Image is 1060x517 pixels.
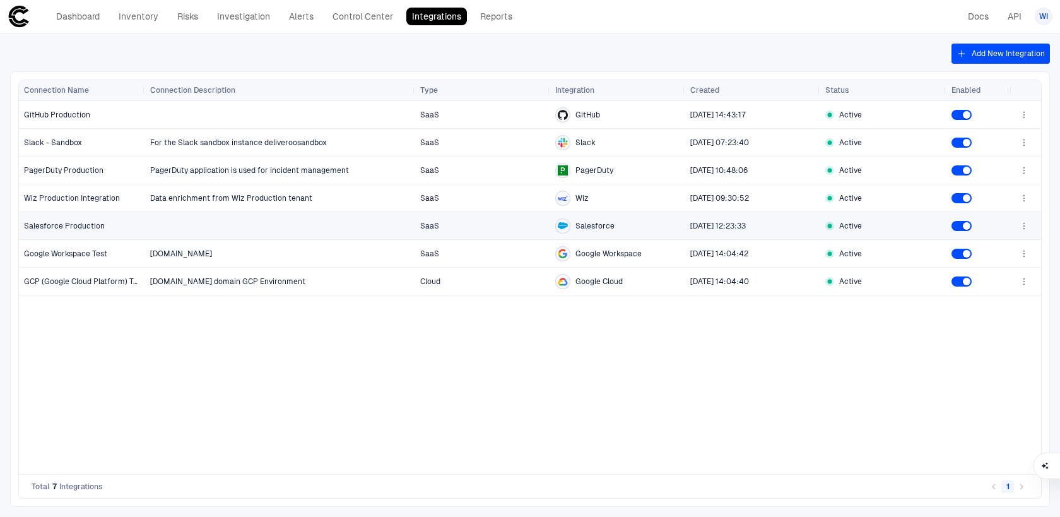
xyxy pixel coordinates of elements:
a: Reports [474,8,518,25]
span: Active [839,165,862,175]
span: Total [32,482,50,492]
span: Status [825,85,849,95]
span: Salesforce Production [24,222,105,230]
span: Type [420,85,438,95]
nav: pagination navigation [987,479,1028,494]
span: Slack - Sandbox [24,138,82,147]
div: Wiz [558,193,568,203]
span: For the Slack sandbox instance deliveroosandbox [150,138,327,147]
span: [DOMAIN_NAME] domain GCP Environment [150,277,305,286]
span: Slack [575,138,596,148]
a: Investigation [211,8,276,25]
span: SaaS [420,194,439,203]
span: [DATE] 07:23:40 [690,138,749,147]
span: GitHub Production [24,110,90,119]
a: Risks [172,8,204,25]
span: PagerDuty application is used for incident management [150,166,349,175]
span: Active [839,276,862,287]
a: Integrations [406,8,467,25]
span: Active [839,193,862,203]
span: SaaS [420,138,439,147]
div: Salesforce [558,221,568,231]
button: Add New Integration [951,44,1050,64]
span: Active [839,138,862,148]
span: Enabled [951,85,980,95]
span: WI [1039,11,1048,21]
span: Connection Description [150,85,235,95]
span: Cloud [420,277,440,286]
div: Google Cloud [558,276,568,287]
a: API [1002,8,1027,25]
span: Integrations [59,482,103,492]
span: Active [839,221,862,231]
span: SaaS [420,166,439,175]
span: Google Workspace [575,249,642,259]
a: Inventory [113,8,164,25]
span: Google Workspace Test [24,249,107,258]
span: [DATE] 14:43:17 [690,110,746,119]
span: Data enrichment from Wiz Production tenant [150,194,312,203]
span: Salesforce [575,221,615,231]
span: PagerDuty Production [24,166,103,175]
a: Docs [962,8,994,25]
div: Slack [558,138,568,148]
span: SaaS [420,222,439,230]
a: Dashboard [50,8,105,25]
span: [DOMAIN_NAME] [150,249,212,258]
span: Connection Name [24,85,89,95]
span: GCP (Google Cloud Platform) Test [24,277,144,286]
span: [DATE] 09:30:52 [690,194,749,203]
span: SaaS [420,249,439,258]
span: Wiz Production Integration [24,194,120,203]
a: Control Center [327,8,399,25]
div: PagerDuty [558,165,568,175]
span: GitHub [575,110,600,120]
span: Wiz [575,193,589,203]
div: GitHub [558,110,568,120]
span: 7 [52,482,57,492]
div: Google Workspace [558,249,568,259]
button: page 1 [1001,480,1014,493]
span: SaaS [420,110,439,119]
span: [DATE] 14:04:42 [690,249,748,258]
span: Google Cloud [575,276,623,287]
span: Created [690,85,719,95]
a: Alerts [283,8,319,25]
span: Active [839,110,862,120]
span: [DATE] 12:23:33 [690,222,746,230]
button: WI [1035,8,1052,25]
span: Integration [555,85,594,95]
span: [DATE] 14:04:40 [690,277,749,286]
span: Active [839,249,862,259]
span: [DATE] 10:48:06 [690,166,748,175]
span: PagerDuty [575,165,613,175]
